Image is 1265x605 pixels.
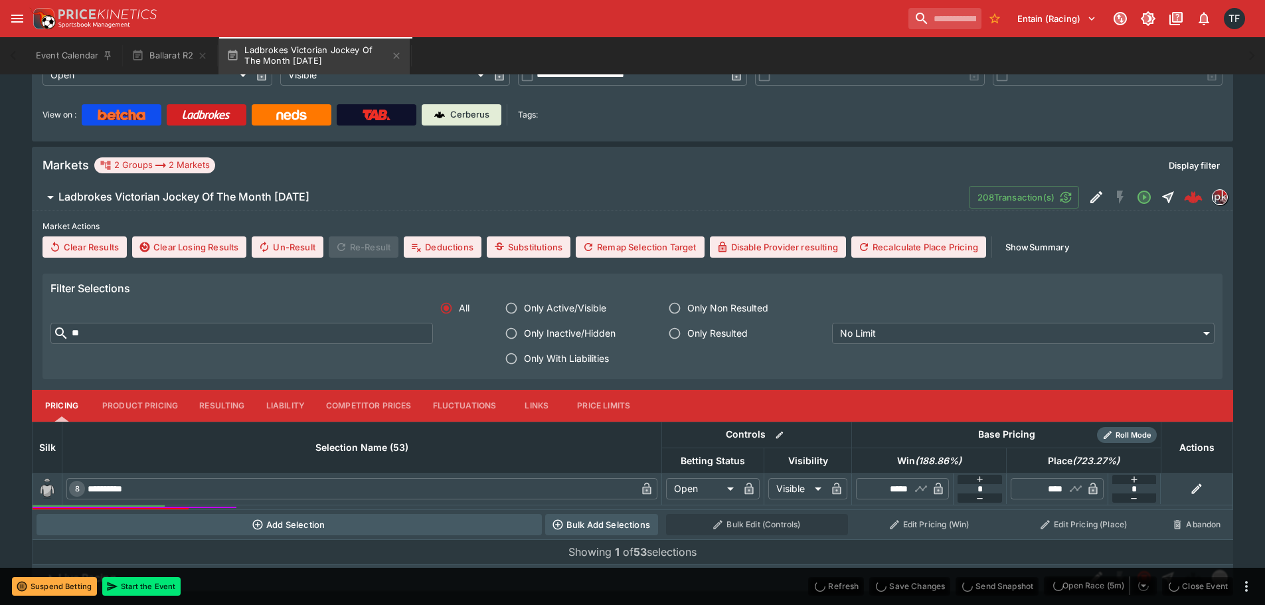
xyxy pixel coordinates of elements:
[615,545,620,559] b: 1
[883,453,976,469] span: Win(188.86%)
[687,326,748,340] span: Only Resulted
[98,110,145,120] img: Betcha
[276,110,306,120] img: Neds
[1084,566,1108,590] button: Edit Detail
[856,514,1003,535] button: Edit Pricing (Win)
[1044,576,1157,595] div: split button
[1156,566,1180,590] button: Straight
[434,110,445,120] img: Cerberus
[1097,427,1157,443] div: Show/hide Price Roll mode configuration.
[1184,188,1203,207] img: logo-cerberus--red.svg
[28,37,121,74] button: Event Calendar
[58,190,309,204] h6: Ladbrokes Victorian Jockey Of The Month [DATE]
[1184,188,1203,207] div: 39f11c74-0ce3-4f55-adfc-26dec060d7d8
[1161,422,1232,473] th: Actions
[37,478,58,499] img: blank-silk.png
[280,64,489,86] div: Visible
[768,478,826,499] div: Visible
[1136,189,1152,205] svg: Open
[507,390,566,422] button: Links
[102,577,181,596] button: Start the Event
[132,236,246,258] button: Clear Losing Results
[32,390,92,422] button: Pricing
[915,453,962,469] em: ( 188.86 %)
[524,351,609,365] span: Only With Liabilities
[1156,185,1180,209] button: Straight
[1132,185,1156,209] button: Open
[568,544,697,560] p: Showing of selections
[58,22,130,28] img: Sportsbook Management
[1224,8,1245,29] div: Tom Flynn
[29,5,56,32] img: PriceKinetics Logo
[1212,189,1228,205] div: pricekinetics
[450,108,489,122] p: Cerberus
[1033,453,1134,469] span: Place(723.27%)
[1161,155,1228,176] button: Display filter
[666,453,760,469] span: Betting Status
[832,323,1215,344] div: No Limit
[42,236,127,258] button: Clear Results
[984,8,1005,29] button: No Bookmarks
[37,514,542,535] button: Add Selection
[1108,7,1132,31] button: Connected to PK
[518,104,538,126] label: Tags:
[1011,514,1157,535] button: Edit Pricing (Place)
[329,236,398,258] span: Re-Result
[42,64,251,86] div: Open
[1084,185,1108,209] button: Edit Detail
[1164,7,1188,31] button: Documentation
[710,236,846,258] button: Disable Provider resulting
[32,564,1084,591] button: Live Racing
[422,104,501,126] a: Cerberus
[1132,566,1156,590] button: Closed
[459,301,469,315] span: All
[42,157,89,173] h5: Markets
[218,37,410,74] button: Ladbrokes Victorian Jockey Of The Month [DATE]
[422,390,507,422] button: Fluctuations
[487,236,570,258] button: Substitutions
[404,236,481,258] button: Deductions
[33,422,62,473] th: Silk
[969,186,1079,209] button: 208Transaction(s)
[252,236,323,258] button: Un-Result
[666,478,738,499] div: Open
[851,236,986,258] button: Recalculate Place Pricing
[72,484,82,493] span: 8
[1110,430,1157,441] span: Roll Mode
[182,110,230,120] img: Ladbrokes
[566,390,641,422] button: Price Limits
[662,422,852,448] th: Controls
[1220,4,1249,33] button: Tom Flynn
[92,390,189,422] button: Product Pricing
[633,545,647,559] b: 53
[315,390,422,422] button: Competitor Prices
[666,514,848,535] button: Bulk Edit (Controls)
[100,157,210,173] div: 2 Groups 2 Markets
[1108,566,1132,590] button: SGM Disabled
[363,110,390,120] img: TabNZ
[5,7,29,31] button: open drawer
[124,37,216,74] button: Ballarat R2
[1072,453,1120,469] em: ( 723.27 %)
[576,236,705,258] button: Remap Selection Target
[524,326,616,340] span: Only Inactive/Hidden
[1108,185,1132,209] button: SGM Disabled
[1238,578,1254,594] button: more
[12,577,97,596] button: Suspend Betting
[1213,190,1227,205] img: pricekinetics
[997,236,1077,258] button: ShowSummary
[189,390,255,422] button: Resulting
[687,301,768,315] span: Only Non Resulted
[42,216,1223,236] label: Market Actions
[1165,514,1228,535] button: Abandon
[774,453,843,469] span: Visibility
[1192,7,1216,31] button: Notifications
[908,8,981,29] input: search
[545,514,658,535] button: Bulk Add Selections via CSV Data
[58,9,157,19] img: PriceKinetics
[524,301,606,315] span: Only Active/Visible
[1180,184,1207,211] a: 39f11c74-0ce3-4f55-adfc-26dec060d7d8
[973,426,1041,443] div: Base Pricing
[256,390,315,422] button: Liability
